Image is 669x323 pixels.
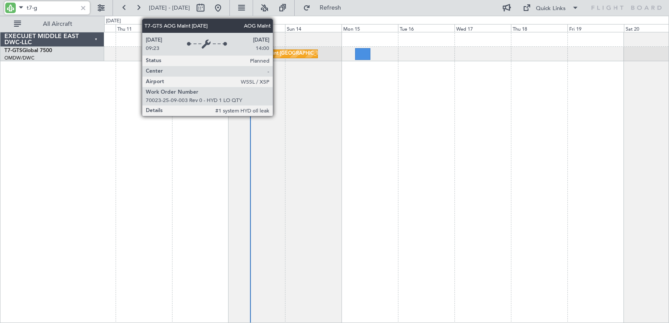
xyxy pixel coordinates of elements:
div: Tue 16 [398,24,454,32]
input: A/C (Reg. or Type) [27,1,77,14]
div: [DATE] [106,18,121,25]
span: All Aircraft [23,21,92,27]
button: Quick Links [518,1,583,15]
button: Refresh [299,1,352,15]
span: [DATE] - [DATE] [149,4,190,12]
div: AOG Maint [GEOGRAPHIC_DATA] (Seletar) [253,47,349,60]
div: Wed 17 [454,24,511,32]
button: All Aircraft [10,17,95,31]
div: Sun 14 [285,24,342,32]
div: Thu 11 [116,24,172,32]
div: Quick Links [536,4,566,13]
div: Fri 19 [567,24,624,32]
div: Fri 12 [172,24,229,32]
a: T7-GTSGlobal 7500 [4,48,52,53]
div: Sat 13 [229,24,285,32]
div: Mon 15 [342,24,398,32]
div: Thu 18 [511,24,567,32]
span: Refresh [312,5,349,11]
span: T7-GTS [4,48,22,53]
a: OMDW/DWC [4,55,35,61]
